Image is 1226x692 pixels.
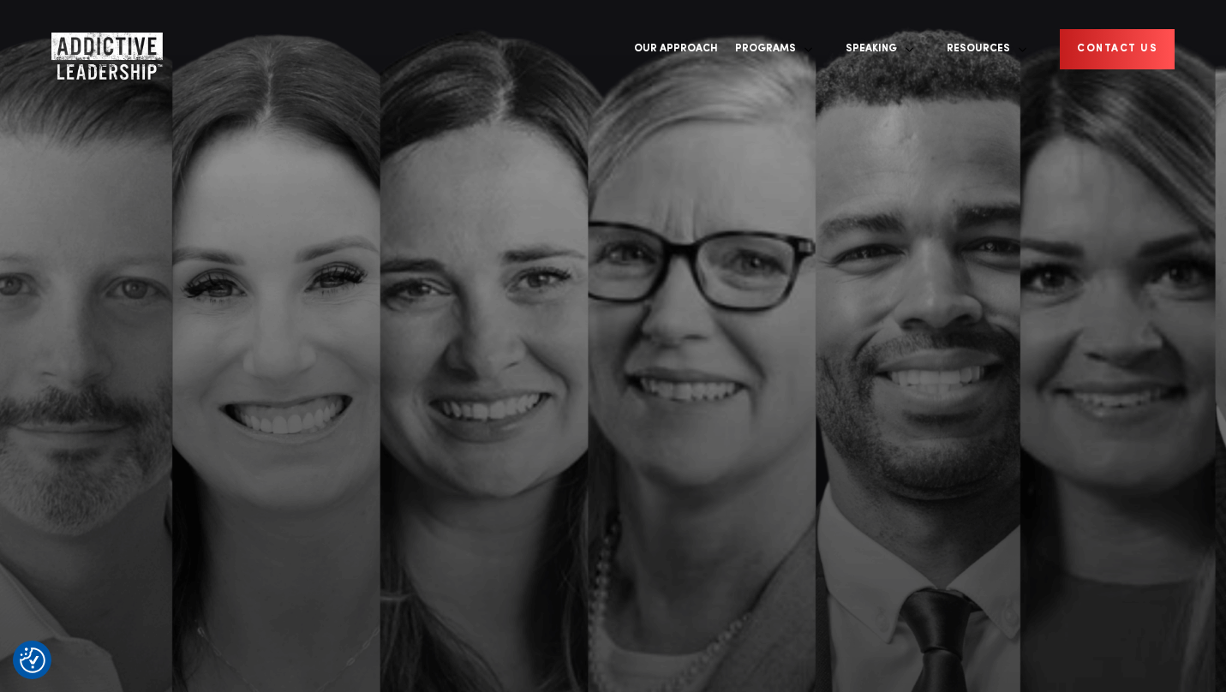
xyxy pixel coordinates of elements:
a: Speaking [837,17,914,81]
button: Consent Preferences [20,647,45,673]
a: Programs [727,17,813,81]
a: CONTACT US [1060,29,1175,69]
a: Home [51,33,154,67]
img: Revisit consent button [20,647,45,673]
a: Resources [938,17,1027,81]
a: Our Approach [625,17,727,81]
